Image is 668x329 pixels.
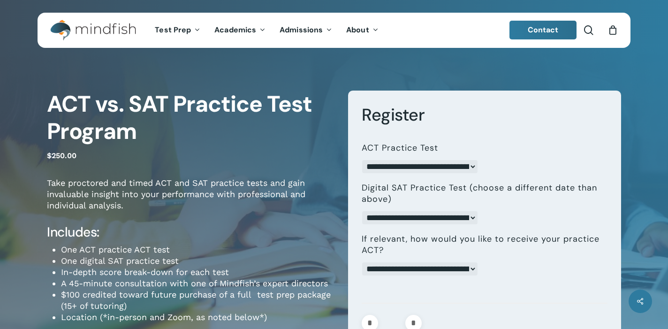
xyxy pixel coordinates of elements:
[61,278,334,289] li: A 45-minute consultation with one of Mindfish’s expert directors
[47,177,334,224] p: Take proctored and timed ACT and SAT practice tests and gain invaluable insight into your perform...
[509,21,577,39] a: Contact
[346,25,369,35] span: About
[607,25,618,35] a: Cart
[61,267,334,278] li: In-depth score break-down for each test
[47,224,334,241] h4: Includes:
[47,151,76,160] bdi: 250.00
[207,26,273,34] a: Academics
[528,25,559,35] span: Contact
[339,26,386,34] a: About
[280,25,323,35] span: Admissions
[47,91,334,145] h1: ACT vs. SAT Practice Test Program
[61,289,334,312] li: $100 credited toward future purchase of a full test prep package (15+ of tutoring)
[148,13,385,48] nav: Main Menu
[362,104,607,126] h3: Register
[47,151,52,160] span: $
[214,25,256,35] span: Academics
[61,244,334,255] li: One ACT practice ACT test
[155,25,191,35] span: Test Prep
[362,143,438,153] label: ACT Practice Test
[362,234,600,256] label: If relevant, how would you like to receive your practice ACT?
[61,312,334,323] li: Location (*in-person and Zoom, as noted below*)
[61,255,334,267] li: One digital SAT practice test
[38,13,630,48] header: Main Menu
[273,26,339,34] a: Admissions
[148,26,207,34] a: Test Prep
[362,183,600,205] label: Digital SAT Practice Test (choose a different date than above)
